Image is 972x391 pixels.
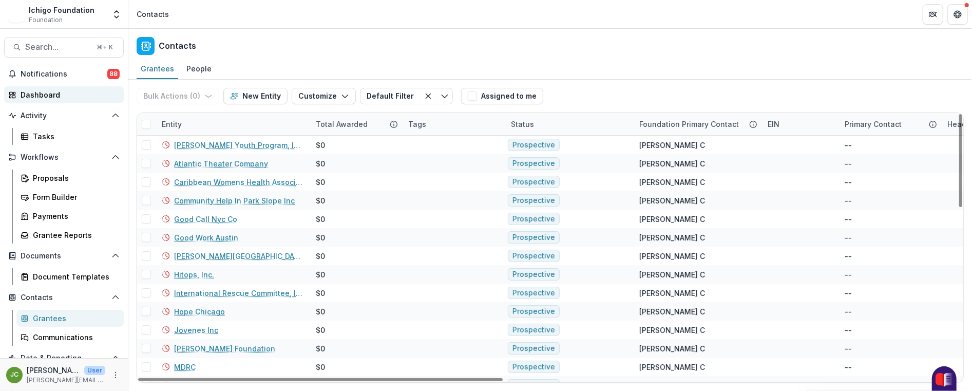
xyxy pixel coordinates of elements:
[639,140,705,151] div: [PERSON_NAME] C
[174,195,295,206] a: Community Help In Park Slope Inc
[4,289,124,306] button: Open Contacts
[505,119,540,129] div: Status
[4,350,124,366] button: Open Data & Reporting
[461,88,543,104] button: Assigned to me
[845,177,852,188] div: --
[16,208,124,225] a: Payments
[174,232,238,243] a: Good Work Austin
[512,252,555,260] span: Prospective
[512,270,555,279] span: Prospective
[639,195,705,206] div: [PERSON_NAME] C
[4,86,124,103] a: Dashboard
[512,141,555,150] span: Prospective
[174,158,268,169] a: Atlantic Theater Company
[25,42,90,52] span: Search...
[512,233,555,242] span: Prospective
[316,214,325,225] div: $0
[21,111,107,120] span: Activity
[845,325,852,336] div: --
[316,232,325,243] div: $0
[109,369,122,381] button: More
[33,230,116,240] div: Grantee Reports
[16,128,124,145] a: Tasks
[420,88,436,104] button: Clear filter
[33,271,116,282] div: Document Templates
[512,381,555,390] span: Prospective
[845,158,852,169] div: --
[316,362,325,373] div: $0
[633,113,761,135] div: Foundation Primary Contact
[845,362,852,373] div: --
[923,4,943,25] button: Partners
[174,214,237,225] a: Good Call Nyc Co
[402,119,432,129] div: Tags
[639,232,705,243] div: [PERSON_NAME] C
[4,248,124,264] button: Open Documents
[4,66,124,82] button: Notifications88
[845,140,852,151] div: --
[156,113,310,135] div: Entity
[512,215,555,224] span: Prospective
[316,158,325,169] div: $0
[512,307,555,316] span: Prospective
[639,325,705,336] div: [PERSON_NAME] C
[21,354,107,363] span: Data & Reporting
[316,343,325,354] div: $0
[107,69,120,79] span: 88
[761,113,838,135] div: EIN
[174,251,303,262] a: [PERSON_NAME][GEOGRAPHIC_DATA][PERSON_NAME]
[292,88,356,104] button: Customize
[21,89,116,100] div: Dashboard
[316,177,325,188] div: $0
[10,371,18,378] div: Janel Callon
[174,140,303,151] a: [PERSON_NAME] Youth Program, Inc.
[838,113,941,135] div: Primary Contact
[838,119,908,129] div: Primary Contact
[512,178,555,187] span: Prospective
[16,268,124,285] a: Document Templates
[29,5,94,15] div: Ichigo Foundation
[4,37,124,58] button: Search...
[33,313,116,324] div: Grantees
[402,113,505,135] div: Tags
[639,214,705,225] div: [PERSON_NAME] C
[512,289,555,297] span: Prospective
[223,88,288,104] button: New Entity
[33,211,116,221] div: Payments
[21,70,107,79] span: Notifications
[21,252,107,260] span: Documents
[33,173,116,183] div: Proposals
[27,365,80,376] p: [PERSON_NAME]
[505,113,633,135] div: Status
[845,306,852,317] div: --
[16,227,124,244] a: Grantee Reports
[132,7,173,22] nav: breadcrumb
[16,329,124,346] a: Communications
[316,288,325,299] div: $0
[639,306,705,317] div: [PERSON_NAME] C
[137,59,178,79] a: Grantees
[845,269,852,280] div: --
[845,380,852,391] div: --
[512,326,555,334] span: Prospective
[109,4,124,25] button: Open entity switcher
[33,332,116,343] div: Communications
[512,363,555,371] span: Prospective
[639,343,705,354] div: [PERSON_NAME] C
[639,288,705,299] div: [PERSON_NAME] C
[639,251,705,262] div: [PERSON_NAME] C
[16,170,124,187] a: Proposals
[316,325,325,336] div: $0
[512,159,555,168] span: Prospective
[639,269,705,280] div: [PERSON_NAME] C
[639,362,705,373] div: [PERSON_NAME] C
[29,15,63,25] span: Foundation
[845,232,852,243] div: --
[436,88,453,104] button: Toggle menu
[316,195,325,206] div: $0
[639,380,705,391] div: [PERSON_NAME] C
